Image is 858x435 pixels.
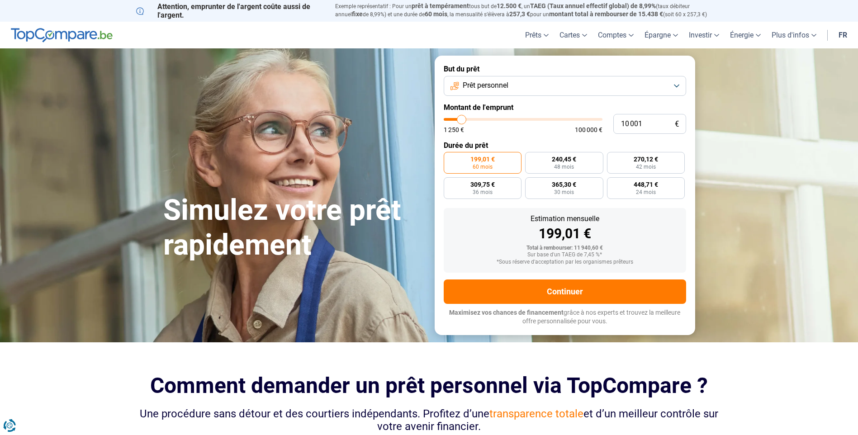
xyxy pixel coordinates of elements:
div: Estimation mensuelle [451,215,679,222]
span: 60 mois [425,10,447,18]
img: TopCompare [11,28,113,43]
a: Comptes [593,22,639,48]
div: 199,01 € [451,227,679,241]
a: Cartes [554,22,593,48]
h1: Simulez votre prêt rapidement [163,193,424,263]
a: Énergie [725,22,766,48]
label: Durée du prêt [444,141,686,150]
label: But du prêt [444,65,686,73]
a: Investir [683,22,725,48]
span: 309,75 € [470,181,495,188]
a: Épargne [639,22,683,48]
span: montant total à rembourser de 15.438 € [549,10,663,18]
span: 270,12 € [634,156,658,162]
p: grâce à nos experts et trouvez la meilleure offre personnalisée pour vous. [444,308,686,326]
button: Prêt personnel [444,76,686,96]
a: Plus d'infos [766,22,822,48]
span: 448,71 € [634,181,658,188]
label: Montant de l'emprunt [444,103,686,112]
span: 100 000 € [575,127,602,133]
span: 24 mois [636,189,656,195]
button: Continuer [444,279,686,304]
span: 12.500 € [497,2,521,9]
span: prêt à tempérament [412,2,469,9]
div: Une procédure sans détour et des courtiers indépendants. Profitez d’une et d’un meilleur contrôle... [136,407,722,434]
p: Exemple représentatif : Pour un tous but de , un (taux débiteur annuel de 8,99%) et une durée de ... [335,2,722,19]
span: 240,45 € [552,156,576,162]
span: 42 mois [636,164,656,170]
span: 36 mois [473,189,493,195]
div: Total à rembourser: 11 940,60 € [451,245,679,251]
div: Sur base d'un TAEG de 7,45 %* [451,252,679,258]
a: Prêts [520,22,554,48]
h2: Comment demander un prêt personnel via TopCompare ? [136,373,722,398]
span: 365,30 € [552,181,576,188]
span: 1 250 € [444,127,464,133]
span: transparence totale [489,407,583,420]
span: TAEG (Taux annuel effectif global) de 8,99% [530,2,656,9]
span: Prêt personnel [463,80,508,90]
span: 199,01 € [470,156,495,162]
span: 257,3 € [509,10,530,18]
span: fixe [352,10,363,18]
span: 30 mois [554,189,574,195]
span: Maximisez vos chances de financement [449,309,564,316]
span: € [675,120,679,128]
span: 60 mois [473,164,493,170]
a: fr [833,22,853,48]
span: 48 mois [554,164,574,170]
p: Attention, emprunter de l'argent coûte aussi de l'argent. [136,2,324,19]
div: *Sous réserve d'acceptation par les organismes prêteurs [451,259,679,265]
